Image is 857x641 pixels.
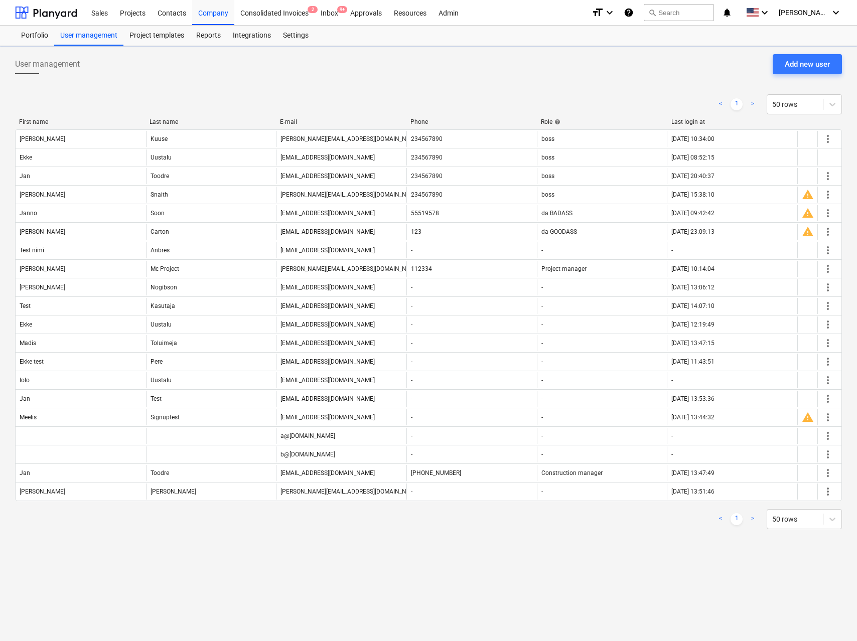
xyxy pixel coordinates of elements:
[20,377,30,384] div: lolo
[411,358,412,365] div: -
[822,356,834,368] span: more_vert
[151,265,179,272] div: Mc Project
[671,210,715,217] div: [DATE] 09:42:42
[20,247,44,254] div: Test nimi
[280,432,335,439] div: a@[DOMAIN_NAME]
[20,210,37,217] div: Janno
[151,358,163,365] div: Pere
[671,488,715,495] div: [DATE] 13:51:46
[671,118,794,125] div: Last login at
[822,189,834,201] span: more_vert
[822,411,834,423] span: more_vert
[802,207,814,219] div: User is blocked
[151,469,169,476] div: Toodre
[822,226,834,238] span: more_vert
[731,98,743,110] a: Page 1 is your current page
[280,173,375,180] div: [EMAIL_ADDRESS][DOMAIN_NAME]
[15,26,54,46] a: Portfolio
[802,189,814,201] span: warning
[671,358,715,365] div: [DATE] 11:43:51
[280,395,375,402] div: [EMAIL_ADDRESS][DOMAIN_NAME]
[541,414,543,421] span: -
[411,302,412,309] div: -
[411,154,443,161] div: 234567890
[671,395,715,402] div: [DATE] 13:53:36
[280,210,375,217] div: [EMAIL_ADDRESS][DOMAIN_NAME]
[20,191,65,198] div: [PERSON_NAME]
[541,191,554,198] span: boss
[280,321,375,328] div: [EMAIL_ADDRESS][DOMAIN_NAME]
[671,247,673,254] div: -
[411,321,412,328] div: -
[747,98,759,110] a: Next page
[731,513,743,525] a: Page 1 is your current page
[151,135,168,142] div: Kuuse
[671,302,715,309] div: [DATE] 14:07:10
[541,488,543,495] span: -
[411,377,412,384] div: -
[20,173,30,180] div: Jan
[411,135,443,142] div: 234567890
[411,265,432,272] div: 112334
[411,395,412,402] div: -
[410,118,533,125] div: Phone
[541,265,587,272] span: Project manager
[151,228,169,235] div: Carton
[802,226,814,238] span: warning
[671,154,715,161] div: [DATE] 08:52:15
[822,244,834,256] span: more_vert
[123,26,190,46] a: Project templates
[280,284,375,291] div: [EMAIL_ADDRESS][DOMAIN_NAME]
[411,469,461,476] div: [PHONE_NUMBER]
[541,154,554,161] span: boss
[541,451,543,458] span: -
[822,300,834,312] span: more_vert
[151,210,165,217] div: Soon
[541,284,543,291] span: -
[541,340,543,347] span: -
[785,58,830,71] div: Add new user
[802,411,814,423] div: User is blocked
[280,358,375,365] div: [EMAIL_ADDRESS][DOMAIN_NAME]
[280,191,420,198] div: [PERSON_NAME][EMAIL_ADDRESS][DOMAIN_NAME]
[227,26,277,46] div: Integrations
[150,118,272,125] div: Last name
[541,358,543,365] span: -
[280,135,420,142] div: [PERSON_NAME][EMAIL_ADDRESS][DOMAIN_NAME]
[671,135,715,142] div: [DATE] 10:34:00
[541,377,543,384] span: -
[19,118,141,125] div: First name
[541,210,573,217] span: da BADASS
[671,284,715,291] div: [DATE] 13:06:12
[280,414,375,421] div: [EMAIL_ADDRESS][DOMAIN_NAME]
[411,191,443,198] div: 234567890
[280,302,375,309] div: [EMAIL_ADDRESS][DOMAIN_NAME]
[280,488,420,495] div: [PERSON_NAME][EMAIL_ADDRESS][DOMAIN_NAME]
[715,98,727,110] a: Previous page
[280,247,375,254] div: [EMAIL_ADDRESS][DOMAIN_NAME]
[411,210,439,217] div: 55519578
[671,265,715,272] div: [DATE] 10:14:04
[671,377,673,384] div: -
[807,593,857,641] div: Chat Widget
[671,173,715,180] div: [DATE] 20:40:37
[190,26,227,46] div: Reports
[151,488,196,495] div: [PERSON_NAME]
[552,119,560,125] span: help
[280,469,375,476] div: [EMAIL_ADDRESS][DOMAIN_NAME]
[671,451,673,458] div: -
[151,154,172,161] div: Uustalu
[747,513,759,525] a: Next page
[20,340,36,347] div: Madis
[151,414,180,421] div: Signuptest
[822,448,834,460] span: more_vert
[822,430,834,442] span: more_vert
[20,302,31,309] div: Test
[671,340,715,347] div: [DATE] 13:47:15
[541,247,543,254] span: -
[541,395,543,402] span: -
[541,432,543,439] span: -
[54,26,123,46] a: User management
[280,265,420,272] div: [PERSON_NAME][EMAIL_ADDRESS][DOMAIN_NAME]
